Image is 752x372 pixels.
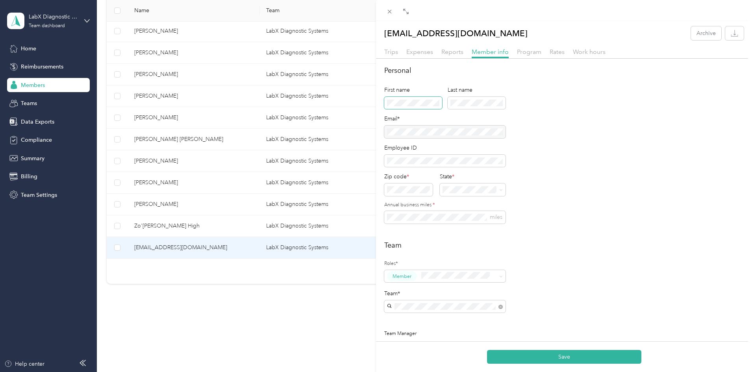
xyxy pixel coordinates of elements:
[448,86,506,94] div: Last name
[387,271,417,281] button: Member
[384,331,417,337] span: Team Manager
[384,26,528,40] p: [EMAIL_ADDRESS][DOMAIN_NAME]
[384,115,506,123] div: Email*
[708,328,752,372] iframe: Everlance-gr Chat Button Frame
[472,48,509,56] span: Member info
[440,172,506,181] div: State
[384,202,506,209] label: Annual business miles
[487,350,641,364] button: Save
[384,48,398,56] span: Trips
[573,48,606,56] span: Work hours
[550,48,565,56] span: Rates
[691,26,721,40] button: Archive
[384,260,506,267] label: Roles*
[384,240,744,251] h2: Team
[393,273,411,280] span: Member
[384,86,442,94] div: First name
[490,214,502,220] span: miles
[384,172,433,181] div: Zip code
[384,144,506,152] div: Employee ID
[441,48,463,56] span: Reports
[384,65,744,76] h2: Personal
[384,289,506,298] div: Team*
[406,48,433,56] span: Expenses
[517,48,541,56] span: Program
